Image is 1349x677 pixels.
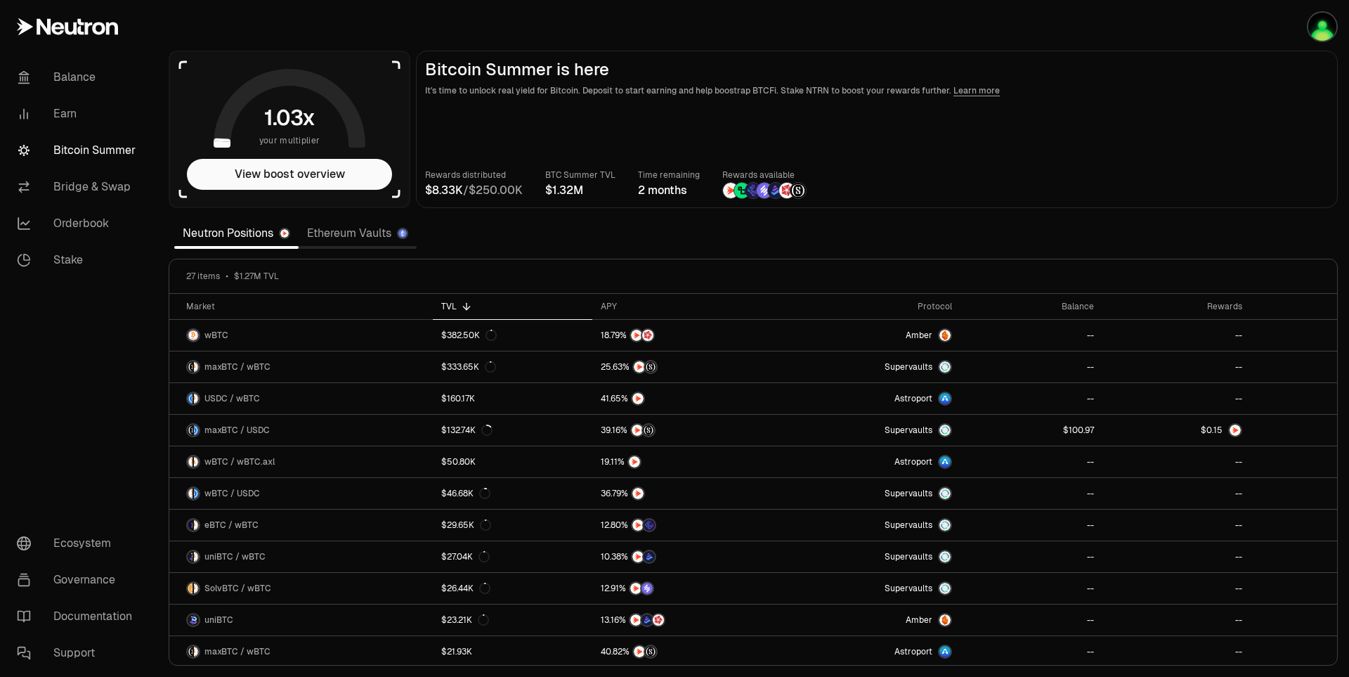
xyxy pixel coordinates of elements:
[1102,446,1251,477] a: --
[188,488,193,499] img: wBTC Logo
[894,456,932,468] span: Astroport
[169,605,433,636] a: uniBTC LogouniBTC
[204,361,271,373] span: maxBTC / wBTC
[169,446,433,477] a: wBTC LogowBTC.axl LogowBTC / wBTC.axl
[592,320,776,351] a: NTRNMars Fragments
[194,425,199,436] img: USDC Logo
[188,583,193,594] img: SolvBTC Logo
[939,551,951,562] img: Supervaults
[601,360,767,374] button: NTRNStructured Points
[6,635,152,671] a: Support
[601,423,767,437] button: NTRNStructured Points
[194,646,199,657] img: wBTC Logo
[632,425,643,436] img: NTRN
[631,330,642,341] img: NTRN
[188,393,193,404] img: USDC Logo
[592,352,776,382] a: NTRNStructured Points
[204,646,271,657] span: maxBTC / wBTC
[776,383,960,414] a: Astroport
[6,59,152,96] a: Balance
[433,415,592,446] a: $132.74K
[169,510,433,541] a: eBTC LogowBTC LogoeBTC / wBTC
[259,134,320,148] span: your multiplier
[194,520,199,531] img: wBTC Logo
[234,271,279,282] span: $1.27M TVL
[186,271,220,282] span: 27 items
[1102,573,1251,604] a: --
[644,520,655,531] img: EtherFi Points
[441,456,476,468] div: $50.80K
[630,614,641,626] img: NTRN
[784,301,952,312] div: Protocol
[441,520,491,531] div: $29.65K
[188,425,193,436] img: maxBTC Logo
[601,328,767,342] button: NTRNMars Fragments
[960,446,1102,477] a: --
[632,393,644,404] img: NTRN
[953,85,1000,96] a: Learn more
[1308,13,1336,41] img: Sub3Serg
[204,393,260,404] span: USDC / wBTC
[634,361,645,373] img: NTRN
[601,455,767,469] button: NTRN
[169,415,433,446] a: maxBTC LogoUSDC LogomaxBTC / USDC
[1102,352,1251,382] a: --
[6,525,152,562] a: Ecosystem
[601,550,767,564] button: NTRNBedrock Diamonds
[776,541,960,572] a: SupervaultsSupervaults
[960,320,1102,351] a: --
[1102,636,1251,667] a: --
[204,614,233,626] span: uniBTC
[894,646,932,657] span: Astroport
[186,301,424,312] div: Market
[969,301,1094,312] div: Balance
[433,478,592,509] a: $46.68K
[169,320,433,351] a: wBTC LogowBTC
[169,478,433,509] a: wBTC LogoUSDC LogowBTC / USDC
[441,551,490,562] div: $27.04K
[776,605,960,636] a: AmberAmber
[592,510,776,541] a: NTRNEtherFi Points
[601,613,767,627] button: NTRNBedrock DiamondsMars Fragments
[757,183,772,198] img: Solv Points
[6,205,152,242] a: Orderbook
[1102,478,1251,509] a: --
[425,182,523,199] div: /
[939,520,951,531] img: Supervaults
[630,583,641,594] img: NTRN
[169,352,433,382] a: maxBTC LogowBTC LogomaxBTC / wBTC
[188,361,193,373] img: maxBTC Logo
[169,383,433,414] a: USDC LogowBTC LogoUSDC / wBTC
[1102,605,1251,636] a: --
[433,446,592,477] a: $50.80K
[204,520,259,531] span: eBTC / wBTC
[204,551,266,562] span: uniBTC / wBTC
[188,646,193,657] img: maxBTC Logo
[632,488,644,499] img: NTRN
[433,541,592,572] a: $27.04K
[776,446,960,477] a: Astroport
[169,573,433,604] a: SolvBTC LogowBTC LogoSolvBTC / wBTC
[638,182,700,199] div: 2 months
[194,583,199,594] img: wBTC Logo
[188,551,193,562] img: uniBTC Logo
[169,541,433,572] a: uniBTC LogowBTC LogouniBTC / wBTC
[398,229,407,238] img: Ethereum Logo
[894,393,932,404] span: Astroport
[592,383,776,414] a: NTRN
[441,425,493,436] div: $132.74K
[194,361,199,373] img: wBTC Logo
[939,488,951,499] img: Supervaults
[6,96,152,132] a: Earn
[1230,425,1241,436] img: NTRN Logo
[776,510,960,541] a: SupervaultsSupervaults
[1102,383,1251,414] a: --
[601,581,767,595] button: NTRNSolv Points
[592,415,776,446] a: NTRNStructured Points
[960,352,1102,382] a: --
[6,132,152,169] a: Bitcoin Summer
[734,183,750,198] img: Lombard Lux
[601,486,767,501] button: NTRN
[433,352,592,382] a: $333.65K
[1111,301,1242,312] div: Rewards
